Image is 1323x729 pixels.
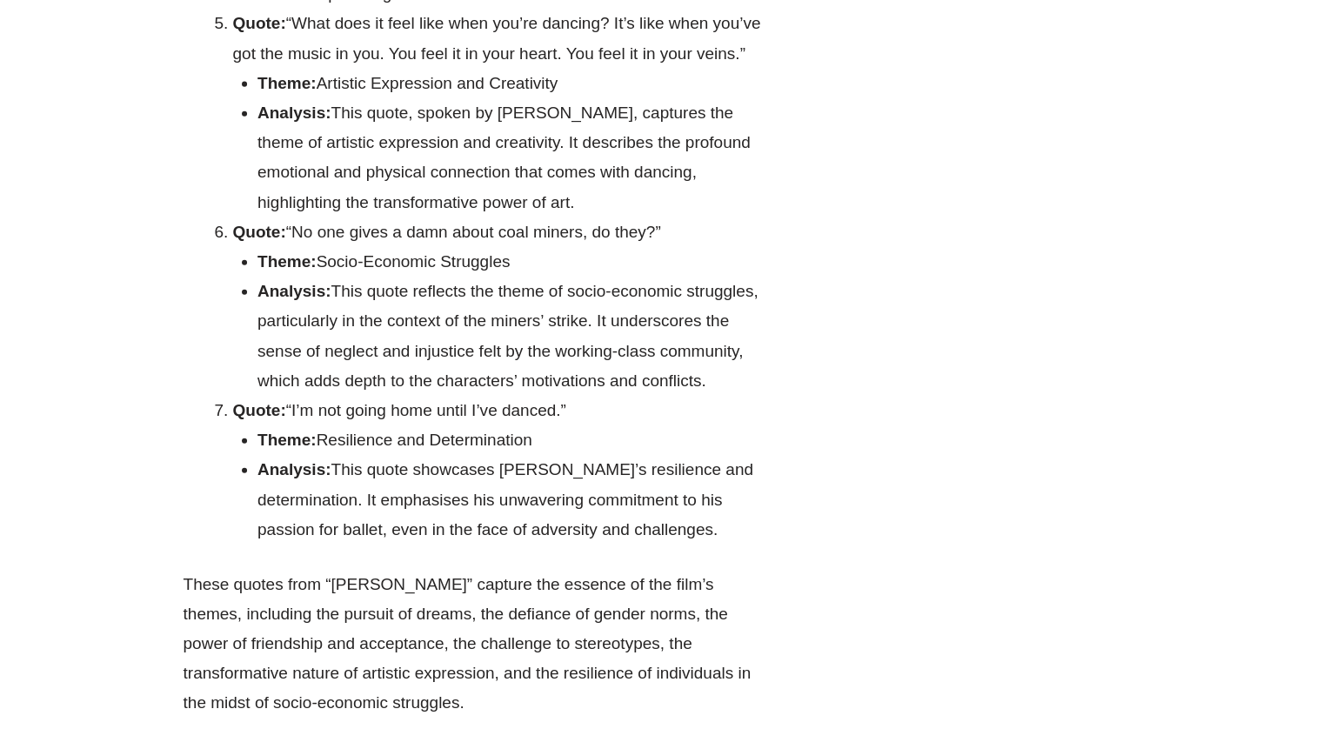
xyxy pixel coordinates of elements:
[257,277,765,396] li: This quote reflects the theme of socio-economic struggles, particularly in the context of the min...
[184,570,766,719] p: These quotes from “[PERSON_NAME]” capture the essence of the film’s themes, including the pursuit...
[257,431,317,449] strong: Theme:
[257,247,765,277] li: Socio-Economic Struggles
[257,74,317,92] strong: Theme:
[233,217,766,396] li: “No one gives a damn about coal miners, do they?”
[233,223,286,241] strong: Quote:
[233,14,286,32] strong: Quote:
[257,425,765,455] li: Resilience and Determination
[257,460,331,478] strong: Analysis:
[257,252,317,271] strong: Theme:
[257,98,765,217] li: This quote, spoken by [PERSON_NAME], captures the theme of artistic expression and creativity. It...
[257,455,765,545] li: This quote showcases [PERSON_NAME]’s resilience and determination. It emphasises his unwavering c...
[233,9,766,217] li: “What does it feel like when you’re dancing? It’s like when you’ve got the music in you. You feel...
[233,396,766,545] li: “I’m not going home until I’ve danced.”
[257,282,331,300] strong: Analysis:
[257,104,331,122] strong: Analysis:
[257,69,765,98] li: Artistic Expression and Creativity
[1016,533,1323,729] iframe: Chat Widget
[233,401,286,419] strong: Quote:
